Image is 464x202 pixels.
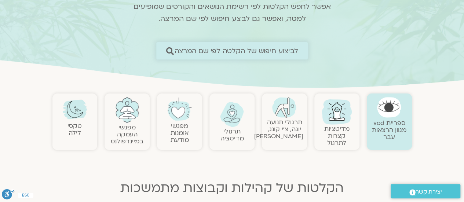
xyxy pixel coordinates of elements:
[52,181,412,195] h2: הקלטות של קהילות וקבוצות מתמשכות
[416,187,442,197] span: יצירת קשר
[124,1,340,25] p: אפשר לחפש הקלטות לפי רשימת הנושאים והקורסים שמופיעים למטה, ואפשר גם לבצע חיפוש לפי שם המרצה.
[324,125,350,147] a: מדיטציות קצרות לתרגול
[220,127,244,143] a: תרגולימדיטציה
[111,123,143,146] a: מפגשיהעמקה במיינדפולנס
[391,184,460,198] a: יצירת קשר
[372,119,406,141] a: ספריית vodמגוון הרצאות עבר
[254,118,303,140] a: תרגולי תנועהיוגה, צ׳י קונג, [PERSON_NAME]
[67,122,82,137] a: טקסילילה
[171,122,189,144] a: מפגשיאומנות מודעת
[157,42,308,59] a: לביצוע חיפוש של הקלטה לפי שם המרצה
[175,47,298,55] span: לביצוע חיפוש של הקלטה לפי שם המרצה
